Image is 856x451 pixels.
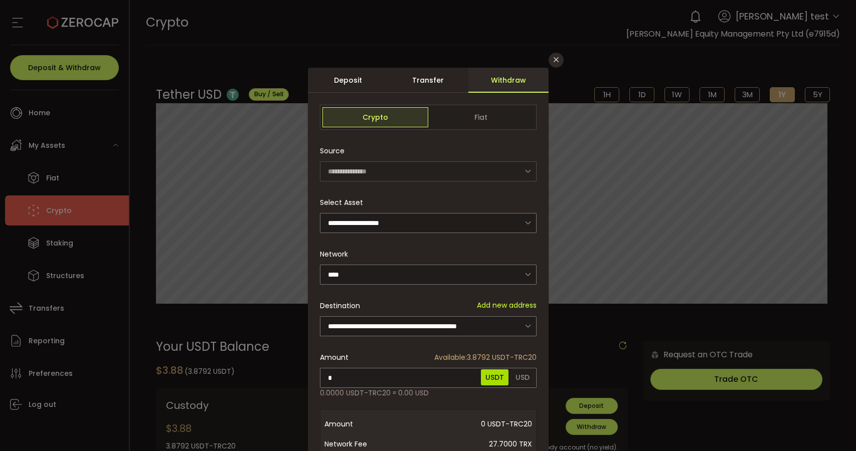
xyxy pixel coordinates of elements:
span: Add new address [477,300,537,311]
span: Amount [324,414,405,434]
span: Fiat [428,107,534,127]
span: 0.0000 USDT-TRC20 ≈ 0.00 USD [320,388,429,398]
span: Available: [434,352,467,362]
span: Source [320,141,345,161]
span: 3.8792 USDT-TRC20 [434,352,537,363]
label: Select Asset [320,197,369,207]
span: Destination [320,301,360,311]
button: Close [549,53,564,68]
span: 0 USDT-TRC20 [405,414,532,434]
label: Network [320,249,354,259]
span: Amount [320,352,349,363]
div: Withdraw [468,68,549,93]
div: Deposit [308,68,388,93]
div: Transfer [388,68,468,93]
span: Crypto [322,107,428,127]
iframe: Chat Widget [806,403,856,451]
span: USDT [481,369,508,385]
span: USD [511,369,534,385]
